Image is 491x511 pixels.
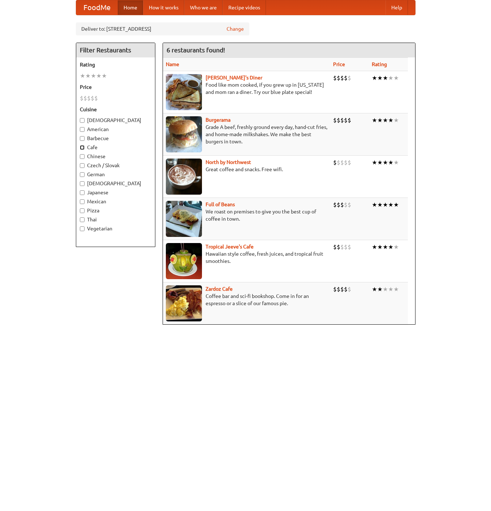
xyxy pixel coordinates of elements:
[393,285,399,293] li: ★
[340,159,344,166] li: $
[83,94,87,102] li: $
[166,124,327,145] p: Grade A beef, freshly ground every day, hand-cut fries, and home-made milkshakes. We make the bes...
[80,136,85,141] input: Barbecue
[80,154,85,159] input: Chinese
[377,243,383,251] li: ★
[383,285,388,293] li: ★
[348,285,351,293] li: $
[372,61,387,67] a: Rating
[80,162,151,169] label: Czech / Slovak
[333,159,337,166] li: $
[166,116,202,152] img: burgerama.jpg
[80,61,151,68] h5: Rating
[143,0,184,15] a: How it works
[166,285,202,321] img: zardoz.jpg
[80,189,151,196] label: Japanese
[80,171,151,178] label: German
[340,74,344,82] li: $
[344,243,348,251] li: $
[337,116,340,124] li: $
[333,285,337,293] li: $
[372,74,377,82] li: ★
[206,75,262,81] a: [PERSON_NAME]'s Diner
[344,159,348,166] li: $
[393,74,399,82] li: ★
[348,243,351,251] li: $
[80,207,151,214] label: Pizza
[337,159,340,166] li: $
[80,118,85,123] input: [DEMOGRAPHIC_DATA]
[383,74,388,82] li: ★
[80,135,151,142] label: Barbecue
[333,61,345,67] a: Price
[372,201,377,209] li: ★
[348,201,351,209] li: $
[377,285,383,293] li: ★
[206,117,231,123] a: Burgerama
[80,94,83,102] li: $
[388,74,393,82] li: ★
[80,180,151,187] label: [DEMOGRAPHIC_DATA]
[206,202,235,207] a: Full of Beans
[80,72,85,80] li: ★
[166,81,327,96] p: Food like mom cooked, if you grew up in [US_STATE] and mom ran a diner. Try our blue plate special!
[80,199,85,204] input: Mexican
[393,243,399,251] li: ★
[383,159,388,166] li: ★
[80,83,151,91] h5: Price
[166,74,202,110] img: sallys.jpg
[383,116,388,124] li: ★
[76,43,155,57] h4: Filter Restaurants
[393,116,399,124] li: ★
[80,144,151,151] label: Cafe
[333,243,337,251] li: $
[96,72,102,80] li: ★
[337,243,340,251] li: $
[340,285,344,293] li: $
[337,201,340,209] li: $
[393,201,399,209] li: ★
[340,201,344,209] li: $
[206,286,233,292] a: Zardoz Cafe
[372,285,377,293] li: ★
[383,201,388,209] li: ★
[344,116,348,124] li: $
[166,250,327,265] p: Hawaiian style coffee, fresh juices, and tropical fruit smoothies.
[227,25,244,33] a: Change
[87,94,91,102] li: $
[80,225,151,232] label: Vegetarian
[166,208,327,222] p: We roast on premises to give you the best cup of coffee in town.
[94,94,98,102] li: $
[333,201,337,209] li: $
[80,208,85,213] input: Pizza
[80,198,151,205] label: Mexican
[167,47,225,53] ng-pluralize: 6 restaurants found!
[388,159,393,166] li: ★
[372,116,377,124] li: ★
[80,127,85,132] input: American
[340,243,344,251] li: $
[80,226,85,231] input: Vegetarian
[388,116,393,124] li: ★
[76,0,118,15] a: FoodMe
[166,61,179,67] a: Name
[80,181,85,186] input: [DEMOGRAPHIC_DATA]
[80,126,151,133] label: American
[223,0,266,15] a: Recipe videos
[91,94,94,102] li: $
[166,159,202,195] img: north.jpg
[372,243,377,251] li: ★
[333,116,337,124] li: $
[118,0,143,15] a: Home
[344,201,348,209] li: $
[80,145,85,150] input: Cafe
[337,74,340,82] li: $
[340,116,344,124] li: $
[166,166,327,173] p: Great coffee and snacks. Free wifi.
[76,22,249,35] div: Deliver to: [STREET_ADDRESS]
[206,159,251,165] a: North by Northwest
